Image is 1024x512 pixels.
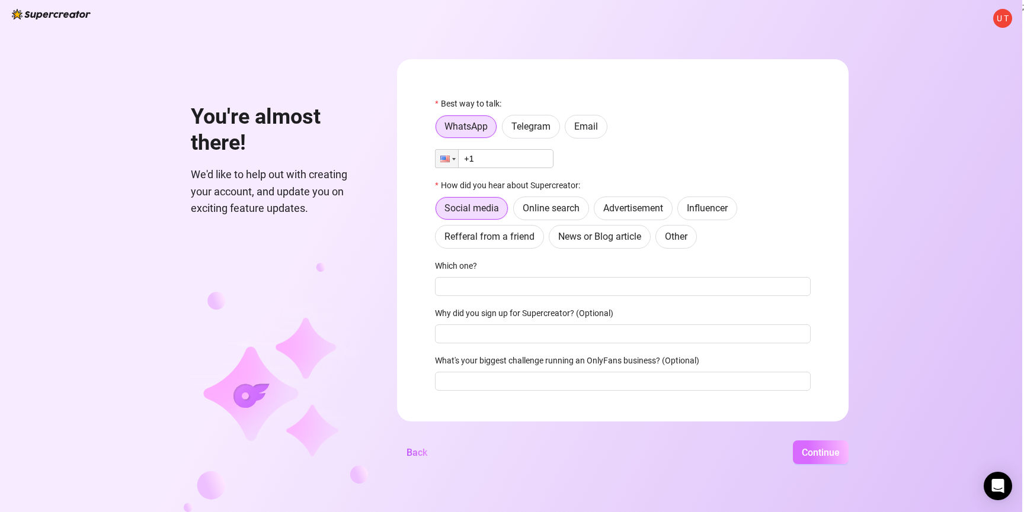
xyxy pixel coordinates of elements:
span: Advertisement [603,202,663,214]
button: Continue [793,440,849,464]
span: U T [997,12,1009,25]
span: Back [407,447,427,458]
span: We'd like to help out with creating your account, and update you on exciting feature updates. [191,166,369,217]
span: Online search [523,202,580,214]
span: Telegram [511,121,551,132]
span: Continue [802,447,840,458]
span: Email [574,121,598,132]
span: WhatsApp [444,121,488,132]
label: What's your biggest challenge running an OnlyFans business? (Optional) [435,354,707,367]
input: What's your biggest challenge running an OnlyFans business? (Optional) [435,372,811,391]
span: News or Blog article [558,231,641,242]
span: Social media [444,202,499,214]
div: United States: + 1 [436,150,458,168]
label: Why did you sign up for Supercreator? (Optional) [435,307,621,320]
img: logo [12,9,91,20]
div: Open Intercom Messenger [984,472,1012,500]
label: Which one? [435,259,485,272]
input: 1 (702) 123-4567 [435,149,553,168]
span: Refferal from a friend [444,231,535,242]
button: Back [397,440,437,464]
span: Influencer [687,202,728,214]
input: Why did you sign up for Supercreator? (Optional) [435,324,811,343]
input: Which one? [435,277,811,296]
label: Best way to talk: [435,97,508,110]
h1: You're almost there! [191,104,369,156]
span: Other [665,231,687,242]
label: How did you hear about Supercreator: [435,179,587,192]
